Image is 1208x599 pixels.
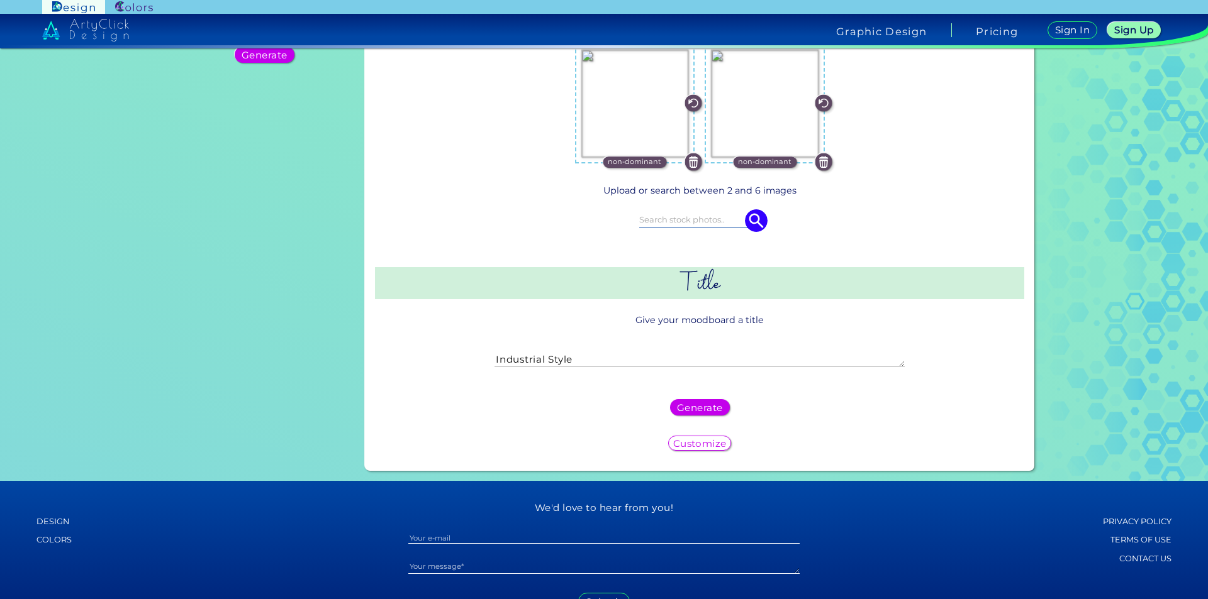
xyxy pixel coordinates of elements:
[1117,26,1152,35] h5: Sign Up
[676,439,724,448] h5: Customize
[836,26,927,36] h4: Graphic Design
[278,502,931,514] h5: We'd love to hear from you!
[244,50,285,59] h5: Generate
[581,50,689,157] img: 1e887469-56c8-4abb-9c51-c98755a3a835
[1057,26,1088,35] h5: Sign In
[380,184,1019,198] p: Upload or search between 2 and 6 images
[711,50,819,157] img: 9664286f-be3e-4e18-9647-eb68a701f610
[679,403,720,412] h5: Generate
[408,532,800,544] input: Your e-mail
[1003,532,1172,548] a: Terms of Use
[976,26,1018,36] a: Pricing
[36,514,206,530] a: Design
[375,309,1024,332] p: Give your moodboard a title
[1110,23,1158,38] a: Sign Up
[1003,514,1172,530] a: Privacy policy
[608,157,661,168] p: non-dominant
[738,157,791,168] p: non-dominant
[1050,22,1095,38] a: Sign In
[745,209,768,232] img: icon search
[375,267,1024,299] h2: Title
[639,213,760,227] input: Search stock photos..
[115,1,153,13] img: ArtyClick Colors logo
[36,532,206,548] a: Colors
[42,19,129,41] img: artyclick_design_logo_white_combined_path.svg
[1003,551,1172,567] a: Contact Us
